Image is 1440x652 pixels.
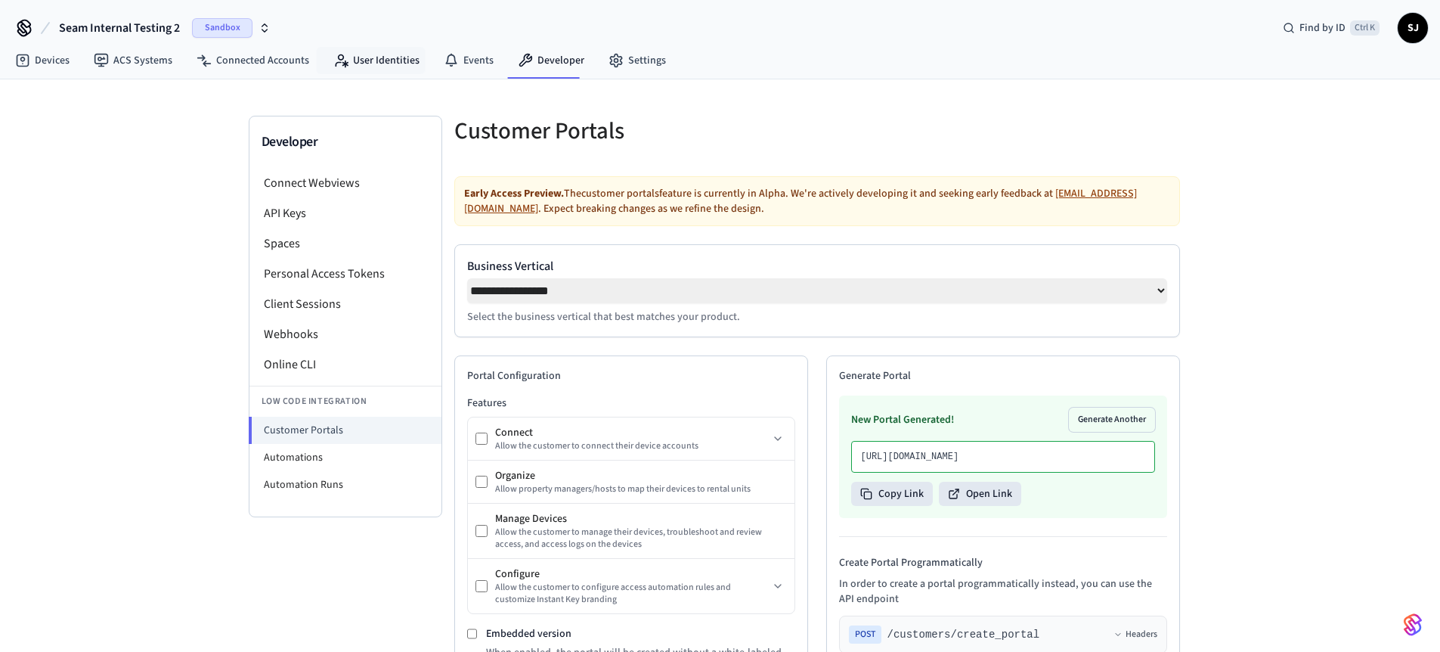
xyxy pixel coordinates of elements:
[262,132,429,153] h3: Developer
[1398,13,1428,43] button: SJ
[249,349,441,380] li: Online CLI
[467,309,1167,324] p: Select the business vertical that best matches your product.
[59,19,180,37] span: Seam Internal Testing 2
[1404,613,1422,637] img: SeamLogoGradient.69752ec5.svg
[887,627,1040,642] span: /customers/create_portal
[495,511,787,526] div: Manage Devices
[495,425,769,440] div: Connect
[839,555,1167,570] h4: Create Portal Programmatically
[432,47,506,74] a: Events
[495,440,769,452] div: Allow the customer to connect their device accounts
[454,116,808,147] h5: Customer Portals
[1113,629,1157,641] button: Headers
[851,482,933,506] button: Copy Link
[467,396,795,411] h3: Features
[1299,20,1346,36] span: Find by ID
[861,451,1145,463] p: [URL][DOMAIN_NAME]
[1069,408,1155,432] button: Generate Another
[467,368,795,383] h2: Portal Configuration
[1271,14,1392,42] div: Find by IDCtrl K
[464,186,564,201] strong: Early Access Preview.
[1350,20,1380,36] span: Ctrl K
[249,444,441,471] li: Automations
[249,417,441,444] li: Customer Portals
[495,468,787,483] div: Organize
[321,47,432,74] a: User Identities
[839,368,1167,383] h2: Generate Portal
[3,47,82,74] a: Devices
[495,526,787,551] div: Allow the customer to manage their devices, troubleshoot and review access, and access logs on th...
[486,626,571,641] label: Embedded version
[467,257,1167,275] label: Business Vertical
[249,168,441,198] li: Connect Webviews
[495,483,787,495] div: Allow property managers/hosts to map their devices to rental units
[849,626,881,644] span: POST
[454,176,1180,226] div: The customer portals feature is currently in Alpha. We're actively developing it and seeking earl...
[839,576,1167,607] p: In order to create a portal programmatically instead, you can use the API endpoint
[939,482,1021,506] button: Open Link
[495,582,769,606] div: Allow the customer to configure access automation rules and customize Instant Key branding
[249,259,441,289] li: Personal Access Tokens
[249,386,441,417] li: Low Code Integration
[82,47,184,74] a: ACS Systems
[192,18,252,38] span: Sandbox
[249,471,441,498] li: Automation Runs
[249,228,441,259] li: Spaces
[851,412,954,427] h3: New Portal Generated!
[249,319,441,349] li: Webhooks
[464,186,1137,216] a: [EMAIL_ADDRESS][DOMAIN_NAME]
[249,198,441,228] li: API Keys
[249,289,441,319] li: Client Sessions
[596,47,678,74] a: Settings
[506,47,596,74] a: Developer
[1399,14,1426,42] span: SJ
[184,47,321,74] a: Connected Accounts
[495,567,769,582] div: Configure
